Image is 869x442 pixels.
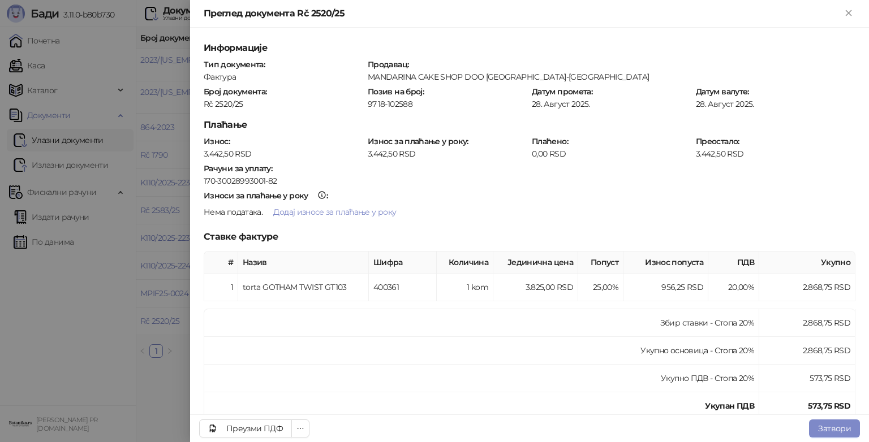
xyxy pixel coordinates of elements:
[809,419,860,437] button: Затвори
[199,419,292,437] a: Преузми ПДФ
[808,401,850,411] strong: 573,75 RSD
[264,203,405,221] button: Додај износе за плаћање у року
[532,136,568,146] strong: Плаћено :
[204,230,855,244] h5: Ставке фактуре
[367,99,377,109] div: 97
[759,274,855,301] td: 2.868,75 RSD
[708,252,759,274] th: ПДВ
[437,274,493,301] td: 1 kom
[531,99,692,109] div: 28. Август 2025.
[368,59,408,70] strong: Продавац :
[842,7,855,20] button: Close
[759,309,855,337] td: 2.868,75 RSD
[759,337,855,365] td: 2.868,75 RSD
[204,365,759,392] td: Укупно ПДВ - Стопа 20%
[243,281,364,293] div: torta GOTHAM TWIST GT103
[369,274,437,301] td: 400361
[204,41,855,55] h5: Информације
[204,136,230,146] strong: Износ :
[532,86,592,97] strong: Датум промета :
[493,274,578,301] td: 3.825,00 RSD
[203,72,364,82] div: Фактура
[203,99,364,109] div: Rč 2520/25
[437,252,493,274] th: Количина
[204,59,265,70] strong: Тип документа :
[203,203,857,221] div: .
[204,163,272,174] strong: Рачуни за уплату :
[204,176,855,186] div: 170-30028993001-82
[204,7,842,20] div: Преглед документа Rč 2520/25
[759,365,855,392] td: 573,75 RSD
[696,136,739,146] strong: Преостало :
[204,86,266,97] strong: Број документа :
[578,252,623,274] th: Попуст
[204,207,261,217] span: Нема података
[204,190,328,201] strong: :
[296,424,304,432] span: ellipsis
[367,149,528,159] div: 3.442,50 RSD
[695,99,857,109] div: 28. Август 2025.
[705,401,754,411] strong: Укупан ПДВ
[204,118,855,132] h5: Плаћање
[204,252,238,274] th: #
[493,252,578,274] th: Јединична цена
[728,282,754,292] span: 20,00 %
[531,149,692,159] div: 0,00 RSD
[759,252,855,274] th: Укупно
[204,309,759,337] td: Збир ставки - Стопа 20%
[368,86,424,97] strong: Позив на број :
[623,252,708,274] th: Износ попуста
[204,274,238,301] td: 1
[226,423,283,434] div: Преузми ПДФ
[367,72,855,82] div: MANDARINA CAKE SHOP DOO [GEOGRAPHIC_DATA]-[GEOGRAPHIC_DATA]
[369,252,437,274] th: Шифра
[623,274,708,301] td: 956,25 RSD
[203,149,364,159] div: 3.442,50 RSD
[368,136,468,146] strong: Износ за плаћање у року :
[204,192,308,200] div: Износи за плаћање у року
[695,149,857,159] div: 3.442,50 RSD
[204,337,759,365] td: Укупно основица - Стопа 20%
[377,99,527,109] div: 18-102588
[578,274,623,301] td: 25,00%
[238,252,369,274] th: Назив
[696,86,749,97] strong: Датум валуте :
